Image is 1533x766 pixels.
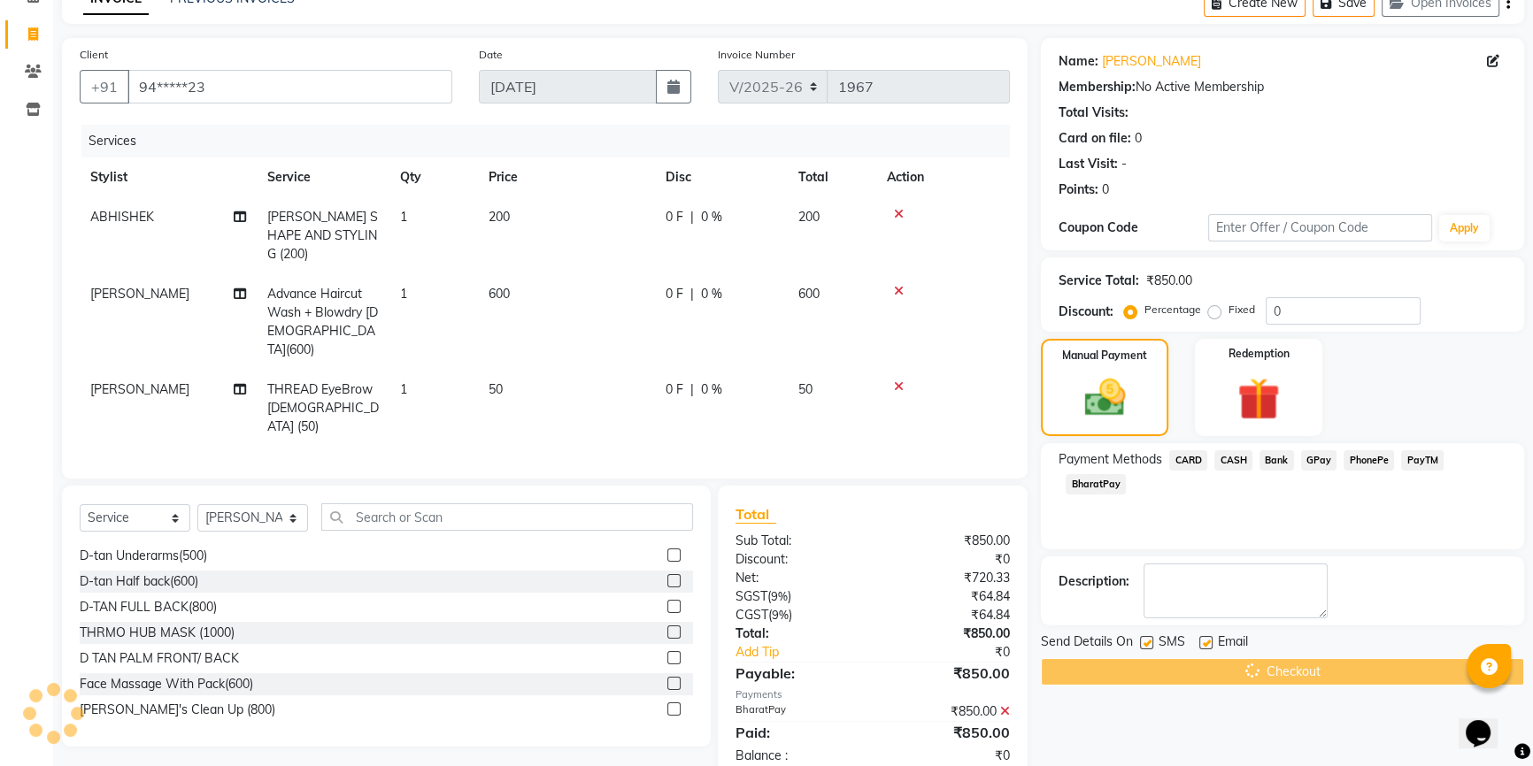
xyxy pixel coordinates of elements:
[90,381,189,397] span: [PERSON_NAME]
[1121,155,1127,173] div: -
[873,532,1023,550] div: ₹850.00
[80,547,207,565] div: D-tan Underarms(500)
[798,286,820,302] span: 600
[722,663,873,684] div: Payable:
[1218,632,1248,655] span: Email
[489,209,510,225] span: 200
[897,643,1023,662] div: ₹0
[873,587,1023,606] div: ₹64.84
[1059,303,1113,321] div: Discount:
[873,663,1023,684] div: ₹850.00
[80,157,257,197] th: Stylist
[722,569,873,587] div: Net:
[1439,215,1490,241] button: Apply
[690,208,694,226] span: |
[1059,78,1506,96] div: No Active Membership
[1059,272,1139,290] div: Service Total:
[736,607,768,623] span: CGST
[1260,450,1294,471] span: Bank
[1059,218,1208,237] div: Coupon Code
[489,286,510,302] span: 600
[873,624,1023,643] div: ₹850.00
[722,624,873,643] div: Total:
[701,285,722,303] span: 0 %
[1344,450,1394,471] span: PhonePe
[257,157,389,197] th: Service
[1224,372,1293,425] img: _gift.svg
[479,47,503,63] label: Date
[80,70,129,103] button: +91
[80,47,108,63] label: Client
[1072,374,1138,421] img: _cash.svg
[876,157,1010,197] th: Action
[389,157,478,197] th: Qty
[1102,180,1109,199] div: 0
[80,701,275,719] div: [PERSON_NAME]'s Clean Up (800)
[80,675,253,693] div: Face Massage With Pack(600)
[400,209,407,225] span: 1
[690,285,694,303] span: |
[772,608,789,622] span: 9%
[873,606,1023,624] div: ₹64.84
[80,572,198,591] div: D-tan Half back(600)
[1301,450,1337,471] span: GPay
[1229,346,1290,362] label: Redemption
[873,550,1023,569] div: ₹0
[1059,129,1131,148] div: Card on file:
[267,209,378,262] span: [PERSON_NAME] SHAPE AND STYLING (200)
[1214,450,1252,471] span: CASH
[722,606,873,624] div: ( )
[1062,348,1147,364] label: Manual Payment
[321,503,693,531] input: Search or Scan
[267,381,379,434] span: THREAD EyeBrow [DEMOGRAPHIC_DATA] (50)
[1059,155,1118,173] div: Last Visit:
[1059,450,1162,469] span: Payment Methods
[1041,632,1133,655] span: Send Details On
[722,722,873,743] div: Paid:
[736,588,767,604] span: SGST
[80,598,217,617] div: D-TAN FULL BACK(800)
[1059,180,1098,199] div: Points:
[690,380,694,399] span: |
[1066,474,1126,494] span: BharatPay
[798,209,820,225] span: 200
[1059,572,1129,591] div: Description:
[400,286,407,302] span: 1
[722,702,873,721] div: BharatPay
[1102,52,1201,71] a: [PERSON_NAME]
[873,722,1023,743] div: ₹850.00
[873,747,1023,765] div: ₹0
[1401,450,1444,471] span: PayTM
[798,381,813,397] span: 50
[718,47,795,63] label: Invoice Number
[90,286,189,302] span: [PERSON_NAME]
[722,643,898,662] a: Add Tip
[701,208,722,226] span: 0 %
[80,649,239,668] div: D TAN PALM FRONT/ BACK
[1135,129,1142,148] div: 0
[1229,302,1255,318] label: Fixed
[81,125,1023,157] div: Services
[1146,272,1192,290] div: ₹850.00
[1059,52,1098,71] div: Name:
[666,208,683,226] span: 0 F
[722,550,873,569] div: Discount:
[722,747,873,765] div: Balance :
[722,587,873,606] div: ( )
[489,381,503,397] span: 50
[666,380,683,399] span: 0 F
[1144,302,1201,318] label: Percentage
[722,532,873,550] div: Sub Total:
[1459,695,1515,748] iframe: chat widget
[1059,103,1129,122] div: Total Visits:
[1059,78,1136,96] div: Membership:
[655,157,788,197] th: Disc
[400,381,407,397] span: 1
[736,505,776,524] span: Total
[90,209,154,225] span: ABHISHEK
[736,687,1011,702] div: Payments
[788,157,876,197] th: Total
[701,380,722,399] span: 0 %
[771,589,788,603] span: 9%
[478,157,655,197] th: Price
